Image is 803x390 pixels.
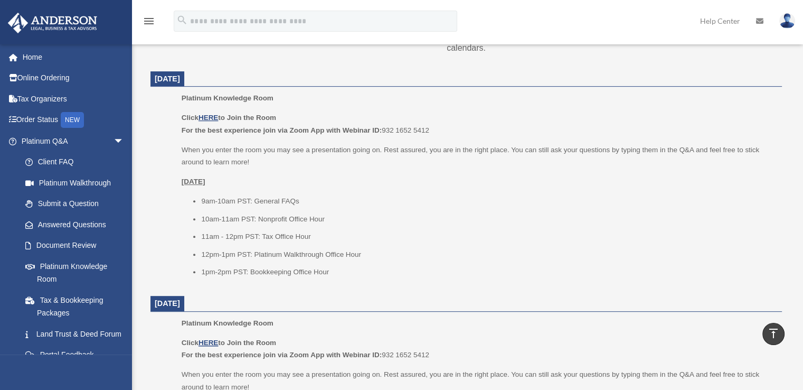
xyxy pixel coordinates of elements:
[182,144,774,169] p: When you enter the room you may see a presentation going on. Rest assured, you are in the right p...
[15,172,140,193] a: Platinum Walkthrough
[199,114,218,122] a: HERE
[762,323,785,345] a: vertical_align_top
[143,15,155,27] i: menu
[15,152,140,173] a: Client FAQ
[182,94,273,102] span: Platinum Knowledge Room
[199,339,218,347] a: HERE
[5,13,100,33] img: Anderson Advisors Platinum Portal
[182,178,205,185] u: [DATE]
[182,114,276,122] b: Click to Join the Room
[201,266,774,278] li: 1pm-2pm PST: Bookkeeping Office Hour
[15,290,140,323] a: Tax & Bookkeeping Packages
[201,248,774,261] li: 12pm-1pm PST: Platinum Walkthrough Office Hour
[143,18,155,27] a: menu
[155,75,180,83] span: [DATE]
[182,126,382,134] b: For the best experience join via Zoom App with Webinar ID:
[15,256,135,290] a: Platinum Knowledge Room
[15,235,140,256] a: Document Review
[7,109,140,131] a: Order StatusNEW
[7,131,140,152] a: Platinum Q&Aarrow_drop_down
[201,230,774,243] li: 11am - 12pm PST: Tax Office Hour
[201,213,774,226] li: 10am-11am PST: Nonprofit Office Hour
[779,13,795,29] img: User Pic
[7,68,140,89] a: Online Ordering
[114,131,135,152] span: arrow_drop_down
[7,47,140,68] a: Home
[15,193,140,215] a: Submit a Question
[7,88,140,109] a: Tax Organizers
[182,339,276,347] b: Click to Join the Room
[155,299,180,308] span: [DATE]
[201,195,774,208] li: 9am-10am PST: General FAQs
[767,327,780,340] i: vertical_align_top
[61,112,84,128] div: NEW
[182,112,774,136] p: 932 1652 5412
[176,14,188,26] i: search
[182,337,774,361] p: 932 1652 5412
[15,323,140,345] a: Land Trust & Deed Forum
[15,345,140,366] a: Portal Feedback
[15,214,140,235] a: Answered Questions
[182,319,273,327] span: Platinum Knowledge Room
[182,351,382,359] b: For the best experience join via Zoom App with Webinar ID:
